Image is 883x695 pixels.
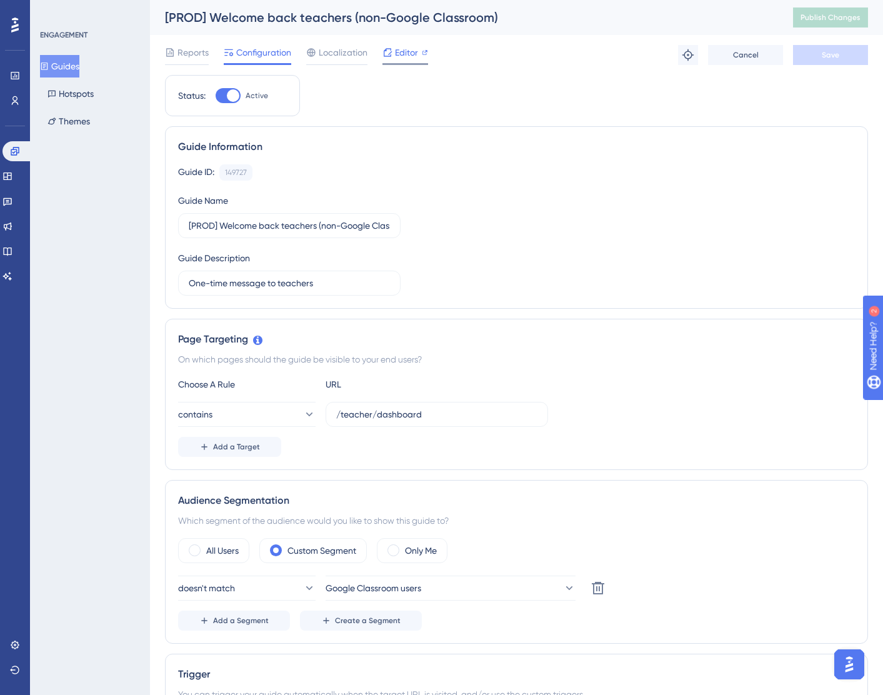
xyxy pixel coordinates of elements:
[178,576,316,601] button: doesn't match
[708,45,783,65] button: Cancel
[793,45,868,65] button: Save
[178,667,855,682] div: Trigger
[29,3,78,18] span: Need Help?
[178,193,228,208] div: Guide Name
[40,82,101,105] button: Hotspots
[178,251,250,266] div: Guide Description
[178,581,235,596] span: doesn't match
[801,12,861,22] span: Publish Changes
[287,543,356,558] label: Custom Segment
[165,9,762,26] div: [PROD] Welcome back teachers (non-Google Classroom)
[793,7,868,27] button: Publish Changes
[178,402,316,427] button: contains
[213,442,260,452] span: Add a Target
[178,377,316,392] div: Choose A Rule
[225,167,247,177] div: 149727
[40,30,87,40] div: ENGAGEMENT
[178,611,290,631] button: Add a Segment
[178,88,206,103] div: Status:
[87,6,91,16] div: 2
[246,91,268,101] span: Active
[189,219,390,232] input: Type your Guide’s Name here
[336,407,537,421] input: yourwebsite.com/path
[831,646,868,683] iframe: UserGuiding AI Assistant Launcher
[733,50,759,60] span: Cancel
[40,110,97,132] button: Themes
[326,581,421,596] span: Google Classroom users
[822,50,839,60] span: Save
[213,616,269,626] span: Add a Segment
[178,164,214,181] div: Guide ID:
[326,377,463,392] div: URL
[319,45,367,60] span: Localization
[189,276,390,290] input: Type your Guide’s Description here
[178,437,281,457] button: Add a Target
[405,543,437,558] label: Only Me
[178,407,212,422] span: contains
[178,139,855,154] div: Guide Information
[178,513,855,528] div: Which segment of the audience would you like to show this guide to?
[40,55,79,77] button: Guides
[395,45,418,60] span: Editor
[206,543,239,558] label: All Users
[326,576,576,601] button: Google Classroom users
[236,45,291,60] span: Configuration
[177,45,209,60] span: Reports
[178,332,855,347] div: Page Targeting
[178,493,855,508] div: Audience Segmentation
[178,352,855,367] div: On which pages should the guide be visible to your end users?
[335,616,401,626] span: Create a Segment
[300,611,422,631] button: Create a Segment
